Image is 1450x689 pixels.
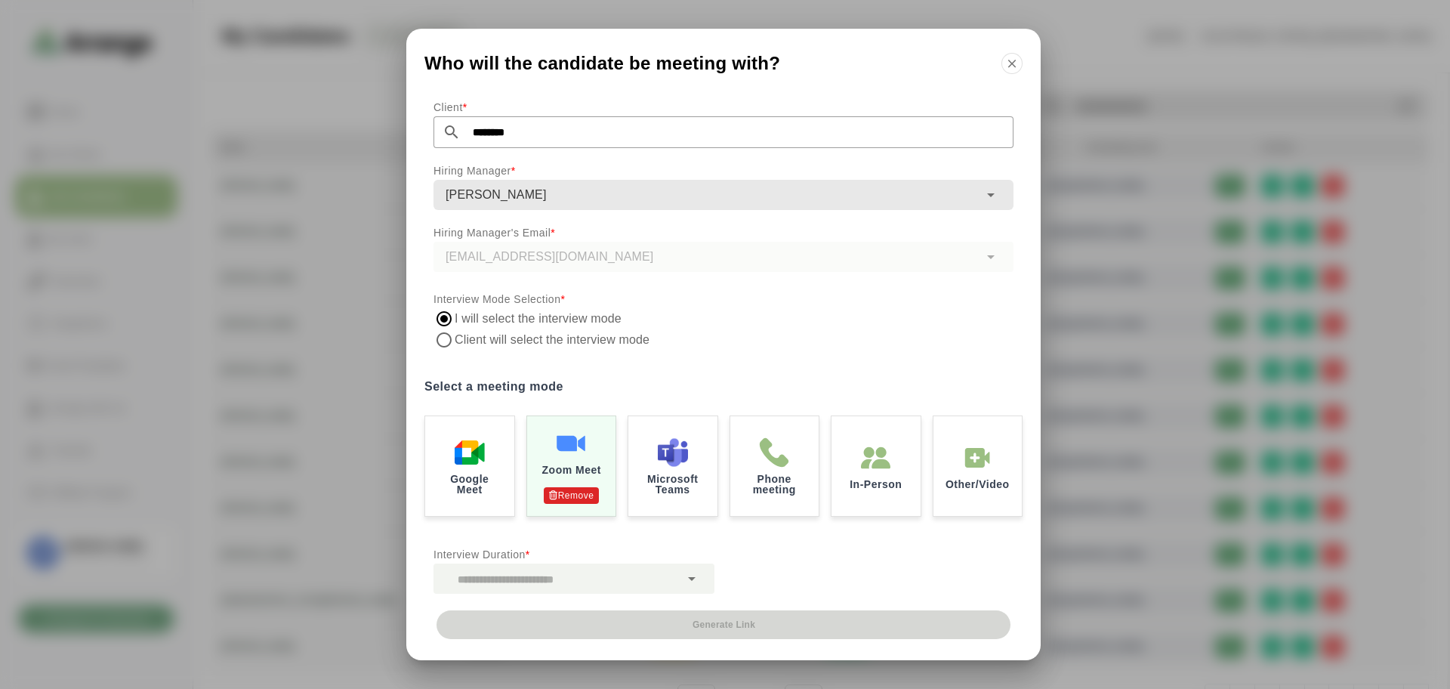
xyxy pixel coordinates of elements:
[861,443,891,473] img: In-Person
[850,479,902,490] p: In-Person
[433,545,714,564] p: Interview Duration
[433,98,1013,116] p: Client
[556,428,586,459] img: Zoom Meet
[433,290,1013,308] p: Interview Mode Selection
[433,224,1013,242] p: Hiring Manager's Email
[424,54,780,73] span: Who will the candidate be meeting with?
[455,308,622,329] label: I will select the interview mode
[658,437,688,468] img: Microsoft Teams
[544,487,599,504] p: Remove Authentication
[742,474,807,495] p: Phone meeting
[946,479,1010,490] p: Other/Video
[640,474,705,495] p: Microsoft Teams
[455,437,485,468] img: Google Meet
[437,474,502,495] p: Google Meet
[962,443,992,473] img: In-Person
[759,437,789,468] img: Phone meeting
[424,376,1023,397] label: Select a meeting mode
[541,465,600,475] p: Zoom Meet
[455,329,652,351] label: Client will select the interview mode
[433,162,1013,180] p: Hiring Manager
